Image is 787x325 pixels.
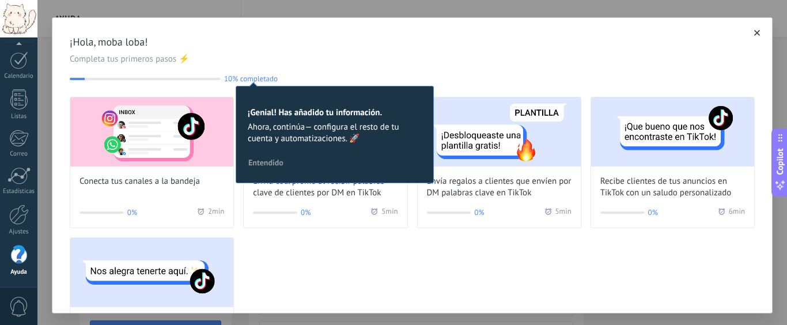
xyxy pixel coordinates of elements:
div: Estadísticas [2,188,36,195]
span: 0% [474,207,484,218]
span: ¡Hola, moba loba! [70,35,755,49]
div: Listas [2,113,36,120]
span: Ahora, continúa— configura el resto de tu cuenta y automatizaciones. 🚀 [248,122,422,145]
span: 0% [301,207,311,218]
img: Send freebies when clients DM keywords on TikTok [418,97,581,167]
span: Envía cód. promo al recibir palabras clave de clientes por DM en TikTok [253,176,398,199]
span: 0% [127,207,137,218]
span: 5 min [381,207,398,218]
span: Entendido [248,158,283,167]
span: 10% completado [224,74,278,83]
img: Connect your channels to the inbox [70,97,233,167]
span: 2 min [208,207,224,218]
div: Calendario [2,73,36,80]
div: Correo [2,150,36,158]
div: Ajustes [2,228,36,236]
span: Completa tus primeros pasos ⚡ [70,54,755,65]
span: 5 min [555,207,572,218]
span: Recibe clientes de tus anuncios en TikTok con un saludo personalizado [600,176,745,199]
span: Conecta tus canales a la bandeja [80,176,200,187]
img: Welcome customers from your TikTok ads with a personal greeting [591,97,754,167]
h2: ¡Genial! Has añadido tu información. [248,107,422,118]
span: Copilot [774,149,786,175]
div: Ayuda [2,269,36,276]
span: 0% [648,207,658,218]
span: 6 min [729,207,745,218]
button: Entendido [243,154,289,171]
img: Engage leads with welcome messages and suggested questions [70,238,233,307]
span: Envía regalos a clientes que envíen por DM palabras clave en TikTok [427,176,572,199]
